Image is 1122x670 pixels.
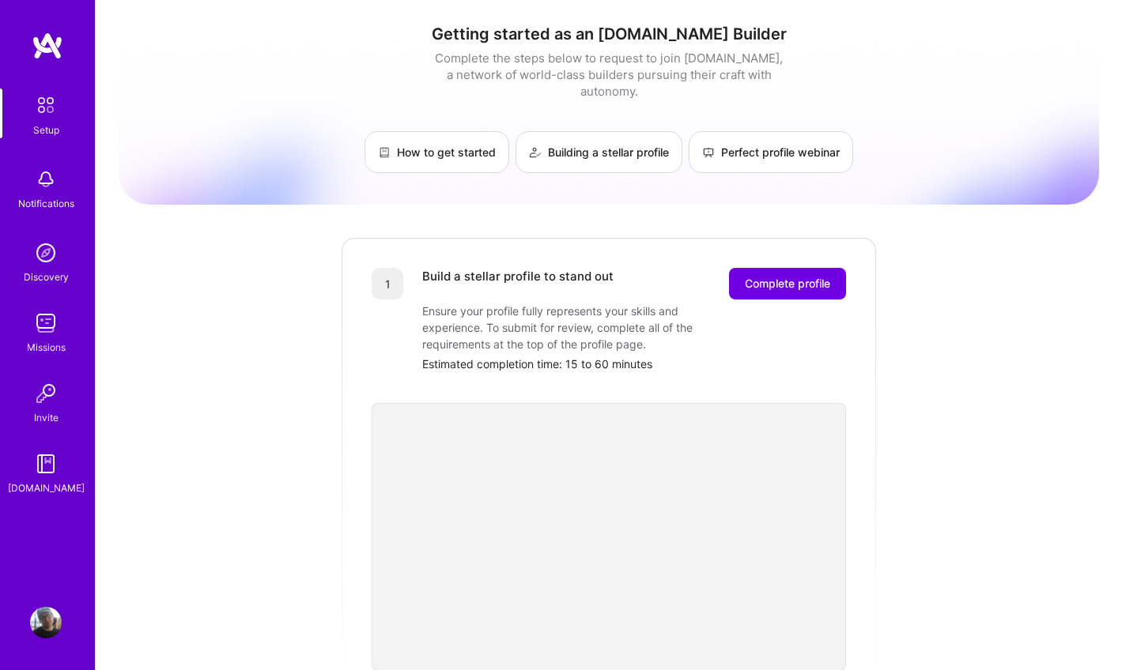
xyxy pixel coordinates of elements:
[18,195,74,212] div: Notifications
[529,146,542,159] img: Building a stellar profile
[372,268,403,299] div: 1
[689,131,853,173] a: Perfect profile webinar
[34,409,59,426] div: Invite
[745,276,830,292] span: Complete profile
[29,88,62,122] img: setup
[32,32,63,60] img: logo
[422,356,846,372] div: Estimated completion time: 15 to 60 minutes
[8,480,85,496] div: [DOMAIN_NAME]
[27,339,66,356] div: Missions
[422,303,739,352] div: Ensure your profile fully represents your skills and experience. To submit for review, complete a...
[30,307,62,339] img: teamwork
[431,50,787,100] div: Complete the steps below to request to join [DOMAIN_NAME], a network of world-class builders purs...
[26,607,66,638] a: User Avatar
[30,607,62,638] img: User Avatar
[729,268,846,299] button: Complete profile
[30,237,62,269] img: discovery
[422,268,614,299] div: Build a stellar profile to stand out
[33,122,59,138] div: Setup
[24,269,69,285] div: Discovery
[516,131,682,173] a: Building a stellar profile
[30,448,62,480] img: guide book
[365,131,509,173] a: How to get started
[30,164,62,195] img: bell
[119,24,1099,43] h1: Getting started as an [DOMAIN_NAME] Builder
[30,378,62,409] img: Invite
[702,146,715,159] img: Perfect profile webinar
[378,146,391,159] img: How to get started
